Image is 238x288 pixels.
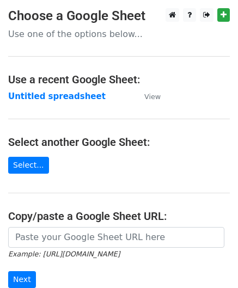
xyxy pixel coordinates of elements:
h4: Use a recent Google Sheet: [8,73,230,86]
a: Untitled spreadsheet [8,91,106,101]
p: Use one of the options below... [8,28,230,40]
h3: Choose a Google Sheet [8,8,230,24]
small: View [144,93,161,101]
small: Example: [URL][DOMAIN_NAME] [8,250,120,258]
input: Next [8,271,36,288]
h4: Copy/paste a Google Sheet URL: [8,210,230,223]
a: Select... [8,157,49,174]
h4: Select another Google Sheet: [8,136,230,149]
input: Paste your Google Sheet URL here [8,227,224,248]
a: View [133,91,161,101]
